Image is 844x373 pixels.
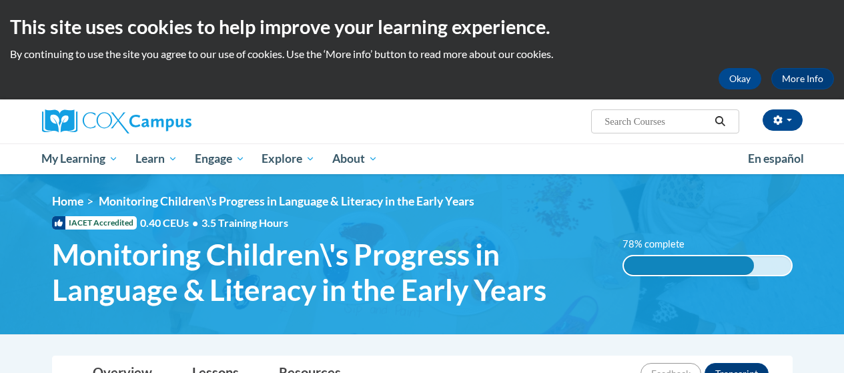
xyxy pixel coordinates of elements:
a: About [324,143,386,174]
div: Main menu [32,143,813,174]
h2: This site uses cookies to help improve your learning experience. [10,13,834,40]
input: Search Courses [603,113,710,129]
a: Engage [186,143,254,174]
a: Cox Campus [42,109,282,133]
span: Monitoring Children\'s Progress in Language & Literacy in the Early Years [52,237,602,308]
a: En español [739,145,813,173]
label: 78% complete [622,237,699,252]
span: About [332,151,378,167]
span: Monitoring Children\'s Progress in Language & Literacy in the Early Years [99,194,474,208]
button: Search [710,113,730,129]
span: 0.40 CEUs [140,216,201,230]
p: By continuing to use the site you agree to our use of cookies. Use the ‘More info’ button to read... [10,47,834,61]
div: 78% complete [624,256,755,275]
a: More Info [771,68,834,89]
a: Explore [253,143,324,174]
span: • [192,216,198,229]
span: Engage [195,151,245,167]
a: Home [52,194,83,208]
img: Cox Campus [42,109,191,133]
a: Learn [127,143,186,174]
span: En español [748,151,804,165]
button: Account Settings [763,109,803,131]
button: Okay [719,68,761,89]
span: Explore [262,151,315,167]
span: 3.5 Training Hours [201,216,288,229]
a: My Learning [33,143,127,174]
span: IACET Accredited [52,216,137,230]
span: My Learning [41,151,118,167]
span: Learn [135,151,177,167]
